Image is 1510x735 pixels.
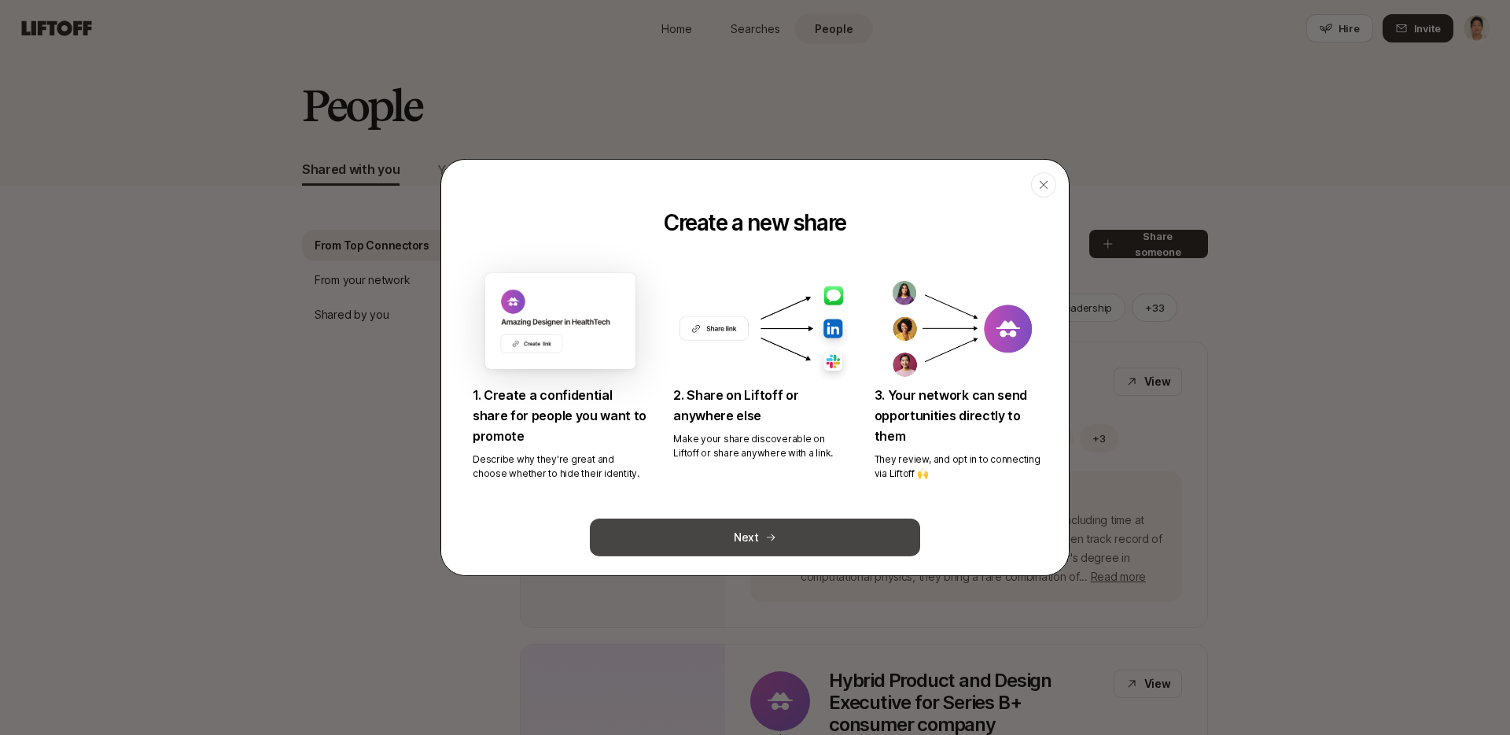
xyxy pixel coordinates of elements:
img: candidate share explainer 2 [875,273,1050,385]
p: Describe why they're great and choose whether to hide their identity. [473,452,648,481]
button: Next [590,519,920,556]
p: 2. Share on Liftoff or anywhere else [673,385,849,426]
p: Create a new share [664,210,846,235]
p: They review, and opt in to connecting via Liftoff 🙌 [875,452,1050,481]
p: 3. Your network can send opportunities directly to them [875,385,1050,446]
img: candidate share explainer 1 [673,273,849,385]
p: Make your share discoverable on Liftoff or share anywhere with a link. [673,432,849,460]
p: 1. Create a confidential share for people you want to promote [473,385,648,446]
